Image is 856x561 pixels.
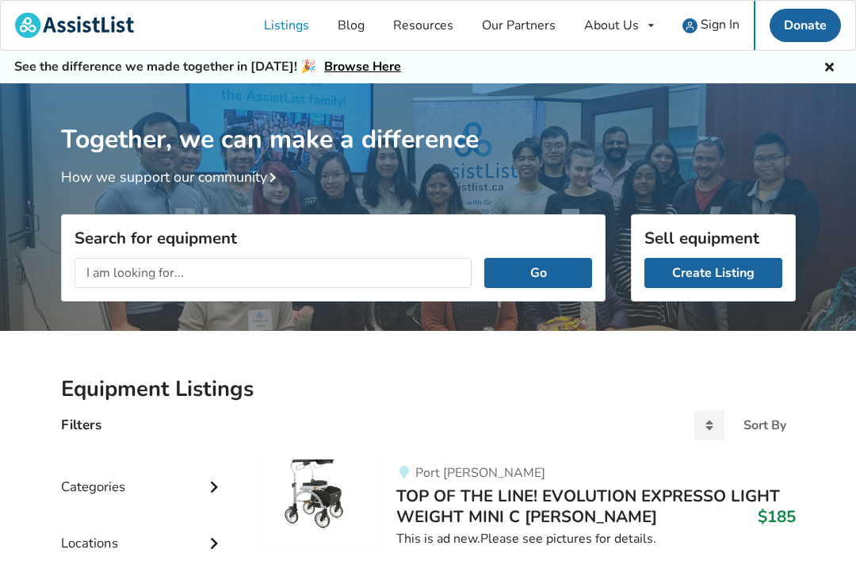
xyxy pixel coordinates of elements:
[379,1,468,50] a: Resources
[61,83,796,156] h1: Together, we can make a difference
[758,506,796,527] h3: $185
[644,258,782,288] a: Create Listing
[415,464,545,482] span: Port [PERSON_NAME]
[14,59,401,75] h5: See the difference we made together in [DATE]! 🎉
[250,1,323,50] a: Listings
[584,19,639,32] div: About Us
[770,9,841,42] a: Donate
[396,530,795,548] div: This is ad new.Please see pictures for details.
[75,258,472,288] input: I am looking for...
[682,18,697,33] img: user icon
[396,485,780,528] span: TOP OF THE LINE! EVOLUTION EXPRESSO LIGHT WEIGHT MINI C [PERSON_NAME]
[61,447,226,503] div: Categories
[15,13,134,38] img: assistlist-logo
[61,167,283,186] a: How we support our community
[324,58,401,75] a: Browse Here
[743,419,786,432] div: Sort By
[61,416,101,434] h4: Filters
[75,228,592,248] h3: Search for equipment
[484,258,591,288] button: Go
[61,375,796,403] h2: Equipment Listings
[644,228,782,248] h3: Sell equipment
[468,1,570,50] a: Our Partners
[668,1,754,50] a: user icon Sign In
[61,503,226,559] div: Locations
[701,16,739,33] span: Sign In
[323,1,379,50] a: Blog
